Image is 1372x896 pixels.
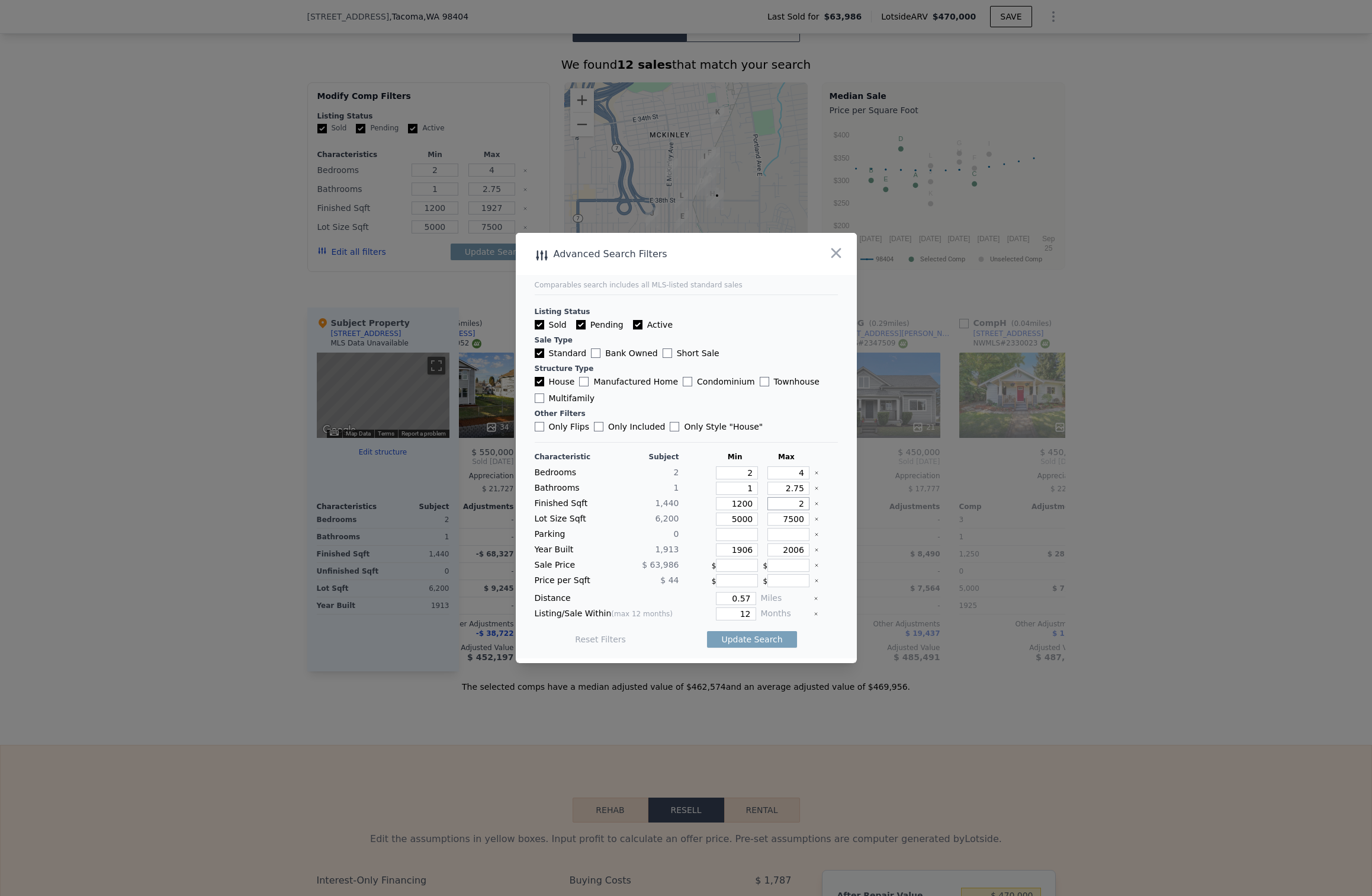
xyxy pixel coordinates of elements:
[535,497,605,510] div: Finished Sqft
[535,280,838,290] div: Comparables search includes all MLS-listed standard sales
[535,348,544,358] input: Standard
[579,376,678,388] label: Manufactured Home
[535,421,590,433] label: Only Flips
[535,392,595,404] label: Multifamily
[814,532,819,537] button: Clear
[535,377,544,386] input: House
[655,498,679,508] span: 1,440
[655,545,679,554] span: 1,913
[535,528,605,541] div: Parking
[642,560,679,569] span: $ 63,986
[670,422,679,431] input: Only Style "House"
[674,483,679,492] span: 1
[535,452,605,462] div: Characteristic
[579,377,589,386] input: Manufactured Home
[609,452,679,462] div: Subject
[535,543,605,556] div: Year Built
[814,578,819,583] button: Clear
[535,307,838,316] div: Listing Status
[535,319,567,331] label: Sold
[712,559,759,572] div: $
[576,320,586,329] input: Pending
[763,452,810,462] div: Max
[761,607,809,620] div: Months
[663,348,672,358] input: Short Sale
[655,514,679,523] span: 6,200
[761,592,809,605] div: Miles
[674,529,679,539] span: 0
[760,377,769,386] input: Townhouse
[591,347,657,359] label: Bank Owned
[763,559,810,572] div: $
[535,592,679,605] div: Distance
[535,466,605,479] div: Bedrooms
[535,347,587,359] label: Standard
[814,501,819,506] button: Clear
[670,421,763,433] label: Only Style " House "
[683,376,754,388] label: Condominium
[594,421,665,433] label: Only Included
[535,409,838,418] div: Other Filters
[712,452,759,462] div: Min
[535,422,544,431] input: Only Flips
[591,348,600,358] input: Bank Owned
[535,376,575,388] label: House
[663,347,719,359] label: Short Sale
[763,574,810,587] div: $
[660,575,679,585] span: $ 44
[674,468,679,477] span: 2
[535,364,838,373] div: Structure Type
[814,517,819,521] button: Clear
[576,319,624,331] label: Pending
[535,607,679,620] div: Listing/Sale Within
[633,320,642,329] input: Active
[535,320,544,329] input: Sold
[760,376,820,388] label: Townhouse
[535,393,544,403] input: Multifamily
[535,335,838,345] div: Sale Type
[814,612,818,616] button: Clear
[535,482,605,495] div: Bathrooms
[814,486,819,491] button: Clear
[516,246,789,263] div: Advanced Search Filters
[633,319,673,331] label: Active
[683,377,692,386] input: Condominium
[814,548,819,552] button: Clear
[535,513,605,526] div: Lot Size Sqft
[535,574,605,587] div: Price per Sqft
[712,574,759,587] div: $
[535,559,605,572] div: Sale Price
[814,471,819,475] button: Clear
[707,631,796,648] button: Update Search
[611,610,673,618] span: (max 12 months)
[594,422,603,431] input: Only Included
[814,563,819,568] button: Clear
[814,596,818,601] button: Clear
[575,633,626,645] button: Reset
